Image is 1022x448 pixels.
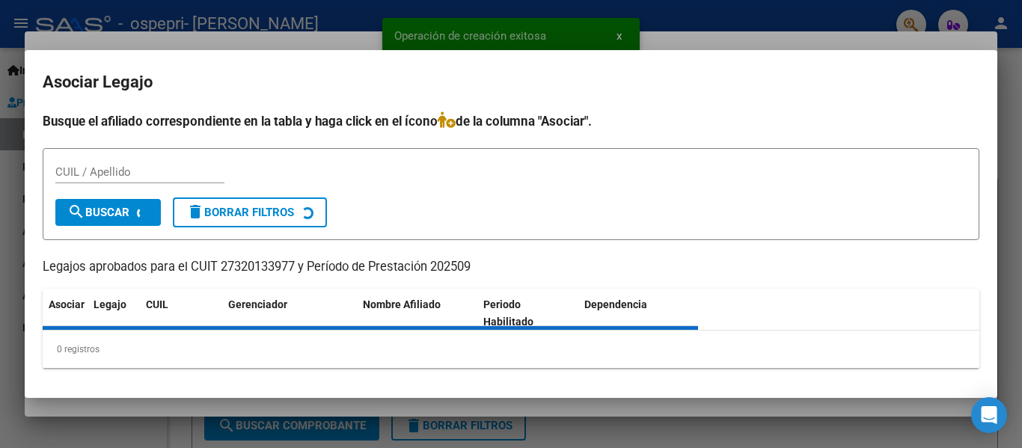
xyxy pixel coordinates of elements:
datatable-header-cell: Periodo Habilitado [477,289,578,338]
h4: Busque el afiliado correspondiente en la tabla y haga click en el ícono de la columna "Asociar". [43,111,979,131]
datatable-header-cell: CUIL [140,289,222,338]
p: Legajos aprobados para el CUIT 27320133977 y Período de Prestación 202509 [43,258,979,277]
span: Periodo Habilitado [483,298,533,328]
mat-icon: search [67,203,85,221]
span: Nombre Afiliado [363,298,441,310]
datatable-header-cell: Legajo [88,289,140,338]
datatable-header-cell: Gerenciador [222,289,357,338]
button: Borrar Filtros [173,197,327,227]
datatable-header-cell: Asociar [43,289,88,338]
span: Legajo [94,298,126,310]
span: Borrar Filtros [186,206,294,219]
button: Buscar [55,199,161,226]
span: Dependencia [584,298,647,310]
datatable-header-cell: Nombre Afiliado [357,289,477,338]
span: CUIL [146,298,168,310]
div: Open Intercom Messenger [971,397,1007,433]
span: Asociar [49,298,85,310]
span: Gerenciador [228,298,287,310]
mat-icon: delete [186,203,204,221]
datatable-header-cell: Dependencia [578,289,699,338]
span: Buscar [67,206,129,219]
div: 0 registros [43,331,979,368]
h2: Asociar Legajo [43,68,979,96]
